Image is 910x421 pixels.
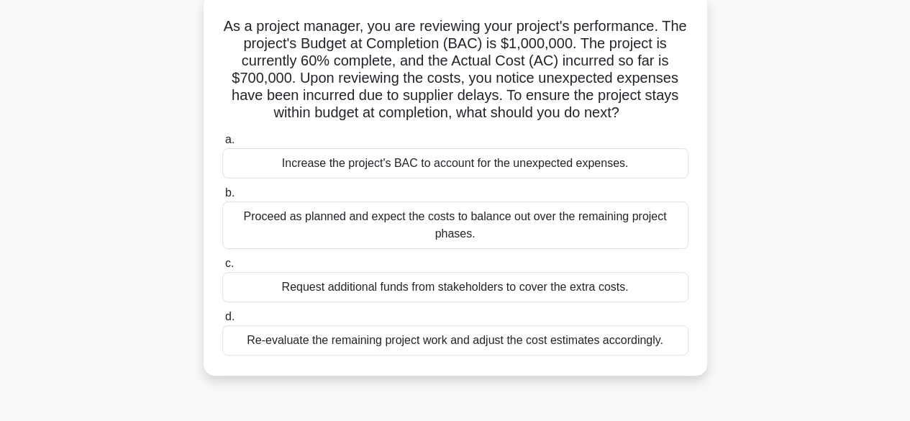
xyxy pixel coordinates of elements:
[222,202,688,249] div: Proceed as planned and expect the costs to balance out over the remaining project phases.
[222,148,688,178] div: Increase the project's BAC to account for the unexpected expenses.
[221,17,690,122] h5: As a project manager, you are reviewing your project's performance. The project's Budget at Compl...
[225,310,235,322] span: d.
[225,257,234,269] span: c.
[225,133,235,145] span: a.
[222,272,688,302] div: Request additional funds from stakeholders to cover the extra costs.
[222,325,688,356] div: Re-evaluate the remaining project work and adjust the cost estimates accordingly.
[225,186,235,199] span: b.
